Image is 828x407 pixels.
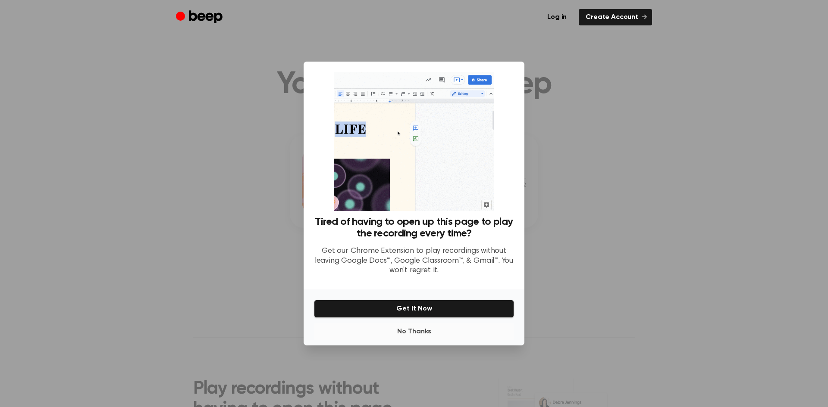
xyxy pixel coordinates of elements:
p: Get our Chrome Extension to play recordings without leaving Google Docs™, Google Classroom™, & Gm... [314,246,514,276]
a: Log in [540,9,574,25]
img: Beep extension in action [334,72,494,211]
button: No Thanks [314,323,514,340]
button: Get It Now [314,300,514,318]
a: Create Account [579,9,652,25]
h3: Tired of having to open up this page to play the recording every time? [314,216,514,239]
a: Beep [176,9,225,26]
